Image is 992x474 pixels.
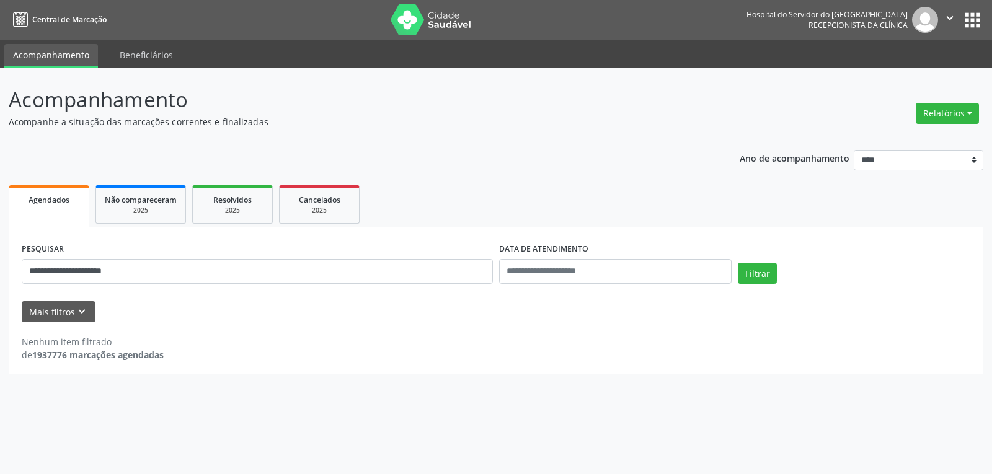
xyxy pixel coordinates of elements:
div: 2025 [105,206,177,215]
p: Acompanhamento [9,84,691,115]
p: Acompanhe a situação das marcações correntes e finalizadas [9,115,691,128]
div: de [22,348,164,361]
div: Nenhum item filtrado [22,335,164,348]
a: Beneficiários [111,44,182,66]
div: 2025 [288,206,350,215]
span: Recepcionista da clínica [808,20,908,30]
button: Mais filtroskeyboard_arrow_down [22,301,95,323]
span: Central de Marcação [32,14,107,25]
strong: 1937776 marcações agendadas [32,349,164,361]
img: img [912,7,938,33]
span: Cancelados [299,195,340,205]
a: Acompanhamento [4,44,98,68]
label: PESQUISAR [22,240,64,259]
span: Resolvidos [213,195,252,205]
i:  [943,11,957,25]
p: Ano de acompanhamento [740,150,849,165]
div: Hospital do Servidor do [GEOGRAPHIC_DATA] [746,9,908,20]
button: apps [962,9,983,31]
i: keyboard_arrow_down [75,305,89,318]
button: Filtrar [738,263,777,284]
button:  [938,7,962,33]
label: DATA DE ATENDIMENTO [499,240,588,259]
a: Central de Marcação [9,9,107,30]
button: Relatórios [916,103,979,124]
span: Agendados [29,195,69,205]
div: 2025 [201,206,263,215]
span: Não compareceram [105,195,177,205]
